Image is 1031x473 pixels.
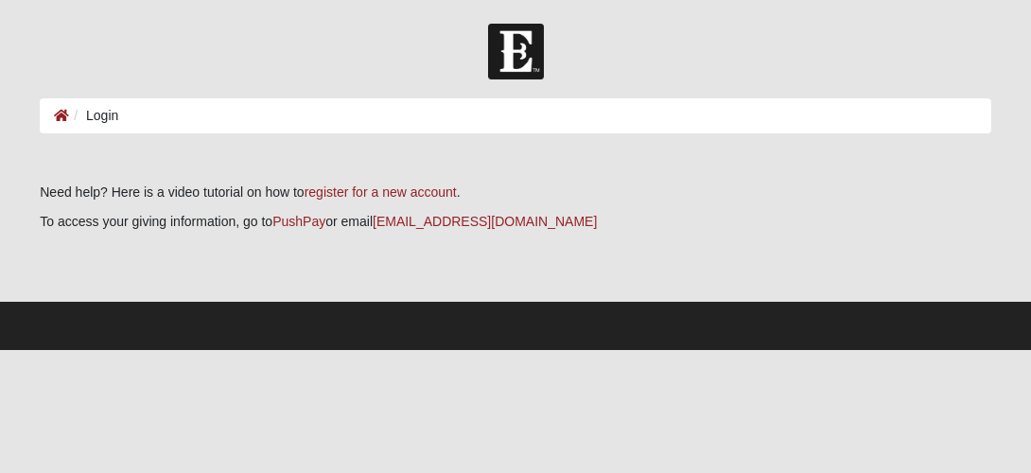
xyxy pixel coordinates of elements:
[40,183,991,202] p: Need help? Here is a video tutorial on how to .
[373,214,597,229] a: [EMAIL_ADDRESS][DOMAIN_NAME]
[305,184,457,200] a: register for a new account
[40,212,991,232] p: To access your giving information, go to or email
[272,214,325,229] a: PushPay
[69,106,118,126] li: Login
[488,24,544,79] img: Church of Eleven22 Logo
